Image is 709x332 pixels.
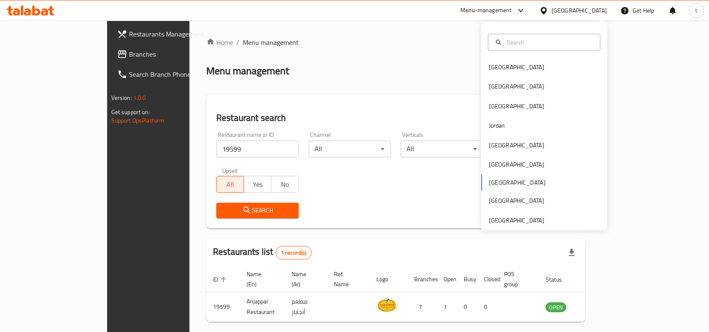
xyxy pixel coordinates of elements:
span: Version: [111,92,132,103]
span: ID [213,274,229,285]
button: All [216,176,244,193]
table: enhanced table [206,267,612,322]
a: Restaurants Management [110,24,226,44]
span: POS group [504,269,529,289]
img: Anjappar Restaurant [376,295,397,316]
input: Search [504,37,595,47]
span: Get support on: [111,107,150,118]
td: 0 [457,292,477,322]
input: Search for restaurant name or ID.. [216,141,299,157]
span: Branches [129,49,219,59]
h2: Menu management [206,64,289,78]
div: [GEOGRAPHIC_DATA] [489,82,544,91]
td: Anjappar Restaurant [240,292,285,322]
span: Search Branch Phone [129,69,219,79]
th: Open [437,267,457,292]
nav: breadcrumb [206,37,585,47]
li: / [236,37,239,47]
button: Search [216,203,299,218]
span: All [220,178,241,191]
h2: Restaurant search [216,112,575,124]
a: Search Branch Phone [110,64,226,84]
label: Upsell [222,167,238,173]
button: Yes [244,176,271,193]
div: Menu-management [460,5,512,16]
div: [GEOGRAPHIC_DATA] [551,6,607,15]
div: [GEOGRAPHIC_DATA] [489,101,544,110]
a: Branches [110,44,226,64]
a: Support.OpsPlatform [111,115,165,126]
span: Menu management [243,37,299,47]
span: Name (En) [247,269,275,289]
div: Jordan [489,121,505,130]
div: All [401,141,483,157]
span: 1.0.0 [133,92,146,103]
th: Logo [370,267,407,292]
th: Busy [457,267,477,292]
th: Closed [477,267,497,292]
span: 1 record(s) [276,249,312,257]
td: 7 [407,292,437,322]
div: Export file [562,243,582,263]
div: [GEOGRAPHIC_DATA] [489,140,544,149]
div: [GEOGRAPHIC_DATA] [489,215,544,225]
td: مطعم أنجابار [285,292,327,322]
span: Name (Ar) [291,269,317,289]
span: t [695,6,697,15]
span: Search [223,205,292,216]
span: OPEN [546,303,566,312]
span: Restaurants Management [129,29,219,39]
div: [GEOGRAPHIC_DATA] [489,196,544,205]
button: No [271,176,299,193]
span: Status [546,274,573,285]
div: [GEOGRAPHIC_DATA] [489,63,544,72]
span: Yes [247,178,268,191]
span: Ref. Name [334,269,360,289]
th: Action [583,267,612,292]
h2: Restaurants list [213,246,312,259]
td: 0 [477,292,497,322]
th: Branches [407,267,437,292]
div: [GEOGRAPHIC_DATA] [489,160,544,169]
div: Total records count [276,246,312,259]
td: 1 [437,292,457,322]
div: All [309,141,391,157]
span: No [275,178,295,191]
